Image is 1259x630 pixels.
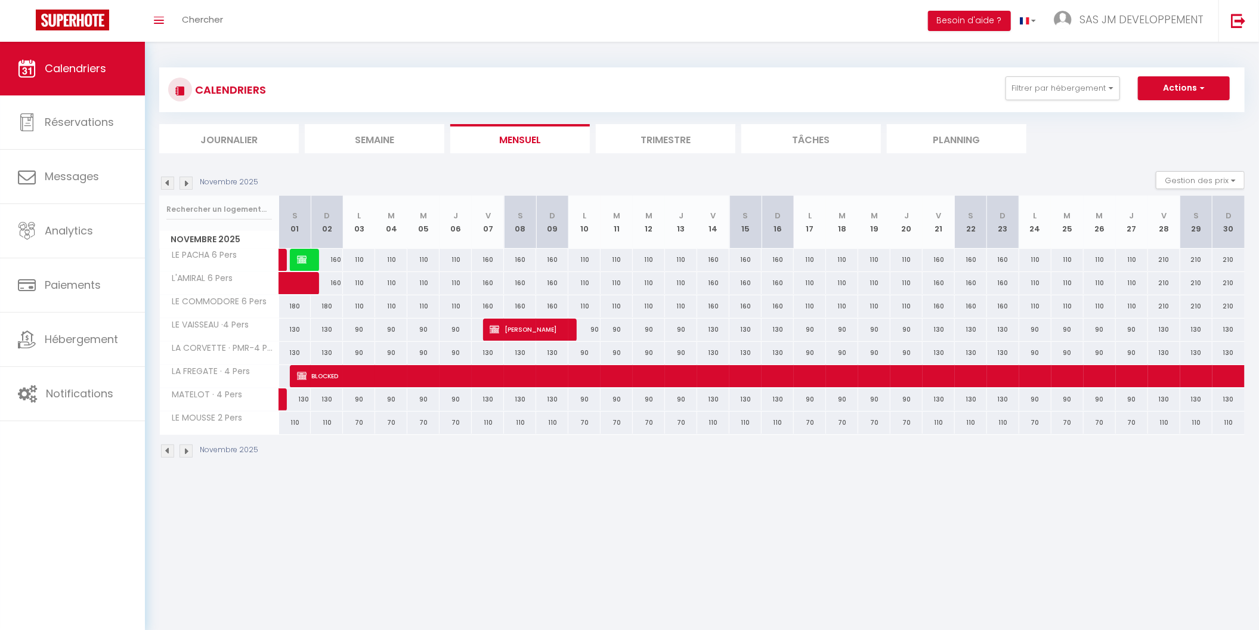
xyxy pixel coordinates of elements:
[858,249,890,271] div: 110
[665,249,697,271] div: 110
[440,412,472,434] div: 70
[536,295,568,317] div: 160
[279,319,311,341] div: 130
[1180,249,1212,271] div: 210
[1051,272,1084,294] div: 110
[729,319,762,341] div: 130
[596,124,735,153] li: Trimestre
[343,319,375,341] div: 90
[1116,388,1148,410] div: 90
[1130,210,1134,221] abbr: J
[485,210,491,221] abbr: V
[1084,295,1116,317] div: 110
[743,210,748,221] abbr: S
[450,124,590,153] li: Mensuel
[343,249,375,271] div: 110
[794,295,826,317] div: 110
[1084,388,1116,410] div: 90
[665,412,697,434] div: 70
[601,319,633,341] div: 90
[601,249,633,271] div: 110
[311,272,343,294] div: 160
[45,332,118,347] span: Hébergement
[936,210,941,221] abbr: V
[1212,342,1245,364] div: 130
[665,319,697,341] div: 90
[420,210,427,221] abbr: M
[955,388,987,410] div: 130
[665,342,697,364] div: 90
[1148,196,1180,249] th: 28
[633,272,665,294] div: 110
[1116,412,1148,434] div: 70
[1116,342,1148,364] div: 90
[1084,249,1116,271] div: 110
[711,210,716,221] abbr: V
[472,196,504,249] th: 07
[1116,196,1148,249] th: 27
[923,342,955,364] div: 130
[794,319,826,341] div: 90
[504,196,536,249] th: 08
[890,412,923,434] div: 70
[633,342,665,364] div: 90
[613,210,620,221] abbr: M
[633,319,665,341] div: 90
[1148,388,1180,410] div: 130
[890,272,923,294] div: 110
[159,124,299,153] li: Journalier
[1051,196,1084,249] th: 25
[162,412,246,425] span: LE MOUSSE 2 Pers
[568,388,601,410] div: 90
[1148,342,1180,364] div: 130
[601,412,633,434] div: 70
[1116,295,1148,317] div: 110
[729,342,762,364] div: 130
[1193,210,1199,221] abbr: S
[1019,295,1051,317] div: 110
[987,342,1019,364] div: 130
[440,196,472,249] th: 06
[697,388,729,410] div: 130
[839,210,846,221] abbr: M
[297,248,308,271] span: [PERSON_NAME]
[279,295,311,317] div: 180
[1019,319,1051,341] div: 90
[440,388,472,410] div: 90
[1064,210,1071,221] abbr: M
[46,386,113,401] span: Notifications
[794,412,826,434] div: 70
[568,412,601,434] div: 70
[826,388,858,410] div: 90
[162,249,240,262] span: LE PACHA 6 Pers
[904,210,909,221] abbr: J
[1084,342,1116,364] div: 90
[472,342,504,364] div: 130
[762,249,794,271] div: 160
[794,272,826,294] div: 110
[357,210,361,221] abbr: L
[955,295,987,317] div: 160
[343,196,375,249] th: 03
[890,388,923,410] div: 90
[665,388,697,410] div: 90
[858,342,890,364] div: 90
[1180,319,1212,341] div: 130
[1019,196,1051,249] th: 24
[955,342,987,364] div: 130
[407,249,440,271] div: 110
[987,295,1019,317] div: 160
[1054,11,1072,29] img: ...
[583,210,586,221] abbr: L
[955,249,987,271] div: 160
[697,249,729,271] div: 160
[826,272,858,294] div: 110
[955,412,987,434] div: 110
[504,249,536,271] div: 160
[440,319,472,341] div: 90
[440,342,472,364] div: 90
[1116,272,1148,294] div: 110
[324,210,330,221] abbr: D
[928,11,1011,31] button: Besoin d'aide ?
[1019,342,1051,364] div: 90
